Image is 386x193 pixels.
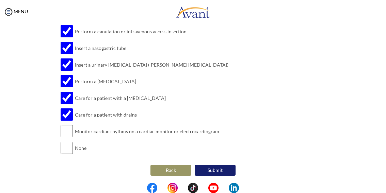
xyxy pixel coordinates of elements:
[75,56,228,73] td: Insert a urinary [MEDICAL_DATA] ([PERSON_NAME] [MEDICAL_DATA])
[75,90,228,106] td: Care for a patient with a [MEDICAL_DATA]
[157,183,167,193] img: blank.png
[208,183,219,193] img: yt.png
[3,7,14,17] img: icon-menu.png
[229,183,239,193] img: li.png
[75,40,228,56] td: Insert a nasogastric tube
[188,183,198,193] img: tt.png
[147,183,157,193] img: fb.png
[150,165,191,176] button: Back
[176,2,210,22] img: logo.png
[75,123,228,140] td: Monitor cardiac rhythms on a cardiac monitor or electrocardiogram
[167,183,178,193] img: in.png
[75,73,228,90] td: Perform a [MEDICAL_DATA]
[198,183,208,193] img: blank.png
[3,8,28,14] a: MENU
[75,106,228,123] td: Care for a patient with drains
[75,140,228,156] td: None
[195,165,236,176] button: Submit
[178,183,188,193] img: blank.png
[219,183,229,193] img: blank.png
[75,23,228,40] td: Perform a canulation or intravenous access insertion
